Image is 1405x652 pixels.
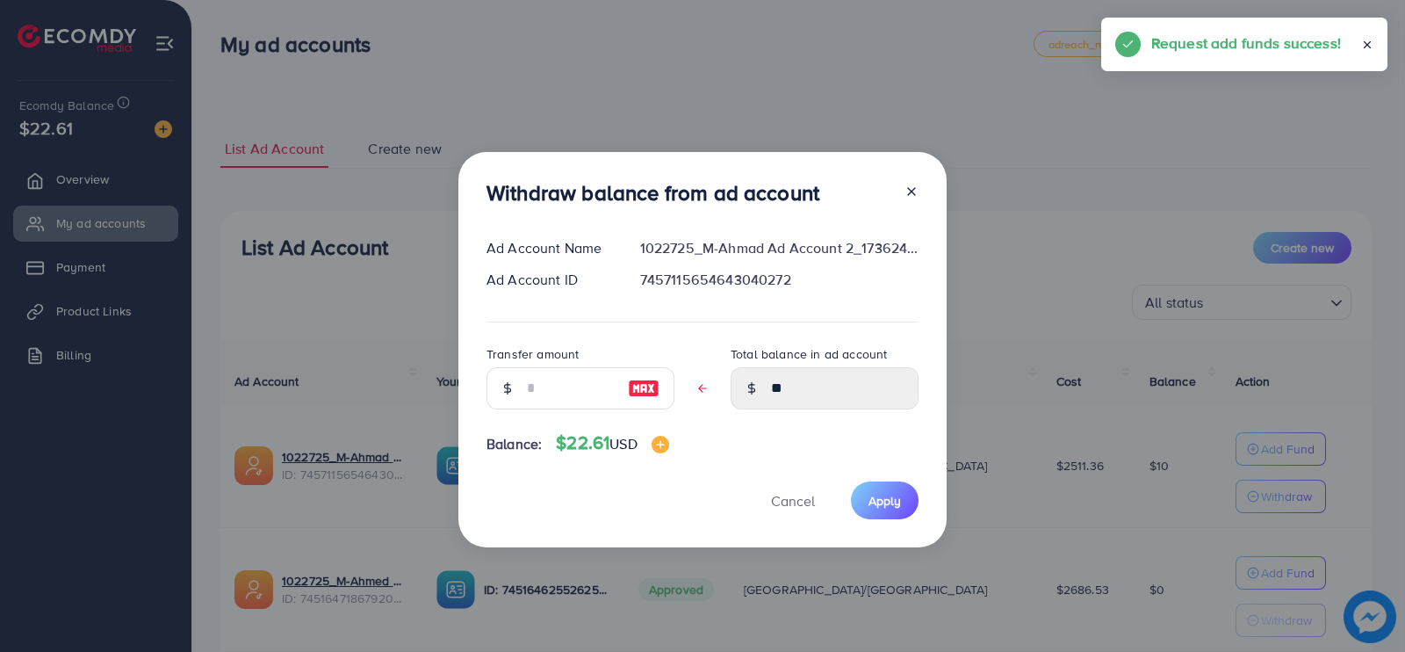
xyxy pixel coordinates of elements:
[731,345,887,363] label: Total balance in ad account
[626,270,933,290] div: 7457115654643040272
[486,345,579,363] label: Transfer amount
[472,270,626,290] div: Ad Account ID
[851,482,919,519] button: Apply
[771,491,815,511] span: Cancel
[868,492,901,510] span: Apply
[486,180,819,206] h3: Withdraw balance from ad account
[609,434,637,453] span: USD
[1151,32,1341,54] h5: Request add funds success!
[626,238,933,258] div: 1022725_M-Ahmad Ad Account 2_1736245040763
[472,238,626,258] div: Ad Account Name
[652,436,669,453] img: image
[628,378,659,399] img: image
[556,432,668,454] h4: $22.61
[749,482,837,519] button: Cancel
[486,434,542,454] span: Balance:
